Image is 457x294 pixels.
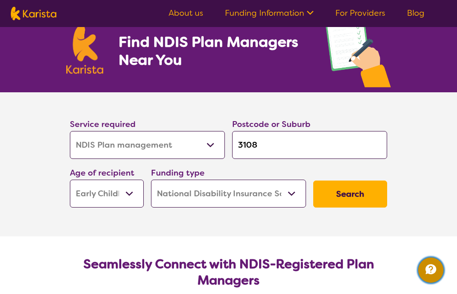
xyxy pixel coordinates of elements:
[407,8,425,18] a: Blog
[119,33,307,69] h1: Find NDIS Plan Managers Near You
[77,256,380,289] h2: Seamlessly Connect with NDIS-Registered Plan Managers
[66,25,103,74] img: Karista logo
[325,14,391,92] img: plan-management
[232,119,311,130] label: Postcode or Suburb
[232,131,387,159] input: Type
[70,167,134,178] label: Age of recipient
[70,119,136,130] label: Service required
[225,8,314,18] a: Funding Information
[313,181,387,208] button: Search
[11,7,56,20] img: Karista logo
[151,167,205,178] label: Funding type
[418,258,443,283] button: Channel Menu
[335,8,385,18] a: For Providers
[169,8,203,18] a: About us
